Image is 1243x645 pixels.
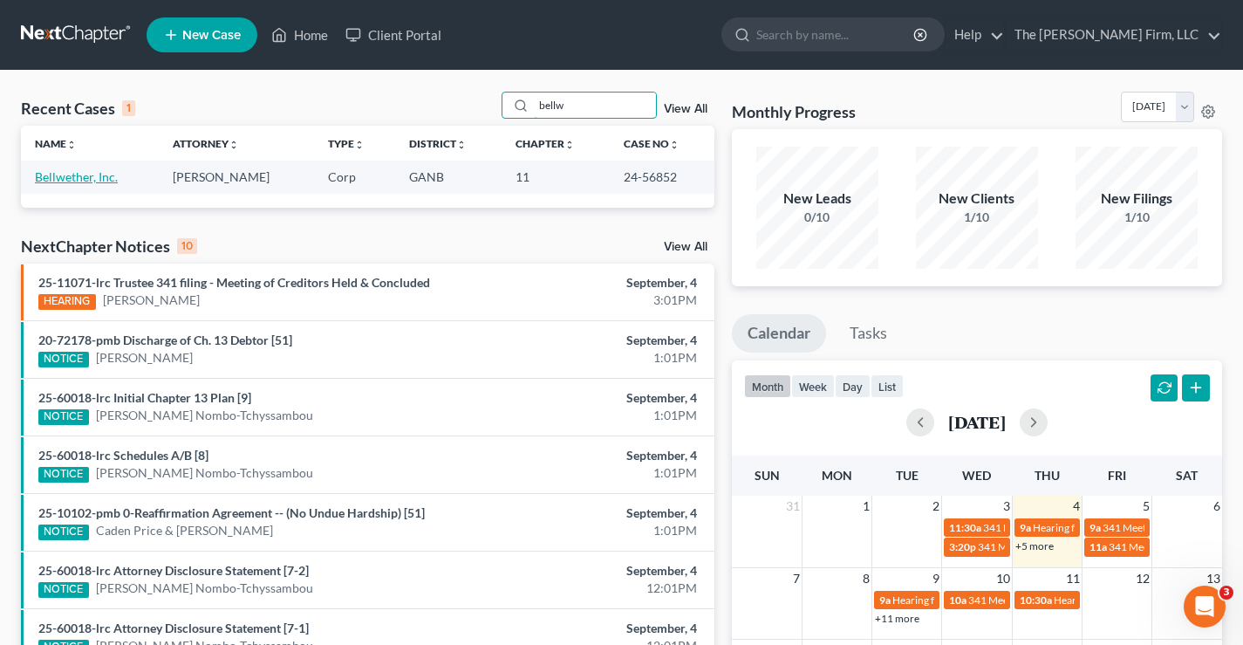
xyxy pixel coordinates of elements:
[159,161,314,193] td: [PERSON_NAME]
[994,568,1012,589] span: 10
[1071,496,1082,517] span: 4
[968,594,1125,607] span: 341 Meeting for [PERSON_NAME]
[182,29,241,42] span: New Case
[756,18,916,51] input: Search by name...
[1219,586,1233,600] span: 3
[489,274,697,292] div: September, 4
[489,464,697,482] div: 1:01PM
[879,594,891,607] span: 9a
[931,496,941,517] span: 2
[38,409,89,425] div: NOTICE
[489,504,697,522] div: September, 4
[949,594,966,607] span: 10a
[456,140,467,150] i: unfold_more
[896,468,919,483] span: Tue
[1054,594,1106,607] span: Hearing for
[489,349,697,367] div: 1:01PM
[489,332,697,349] div: September, 4
[66,140,77,150] i: unfold_more
[983,521,1140,534] span: 341 Meeting for [PERSON_NAME]
[624,137,680,150] a: Case Nounfold_more
[664,241,707,253] a: View All
[38,448,208,463] a: 25-60018-lrc Schedules A/B [8]
[756,209,878,226] div: 0/10
[38,525,89,540] div: NOTICE
[916,189,1038,209] div: New Clients
[489,580,697,597] div: 12:01PM
[946,19,1004,51] a: Help
[948,413,1006,431] h2: [DATE]
[949,521,981,534] span: 11:30a
[861,496,871,517] span: 1
[1001,496,1012,517] span: 3
[96,522,273,539] a: Caden Price & [PERSON_NAME]
[822,468,852,483] span: Mon
[229,140,239,150] i: unfold_more
[744,374,791,398] button: month
[1108,468,1126,483] span: Fri
[177,238,197,254] div: 10
[916,209,1038,226] div: 1/10
[38,275,430,290] a: 25-11071-lrc Trustee 341 filing - Meeting of Creditors Held & Concluded
[38,352,89,367] div: NOTICE
[1089,540,1107,553] span: 11a
[534,93,656,118] input: Search by name...
[516,137,575,150] a: Chapterunfold_more
[669,140,680,150] i: unfold_more
[38,467,89,483] div: NOTICE
[38,505,425,520] a: 25-10102-pmb 0-Reaffirmation Agreement -- (No Undue Hardship) [51]
[1134,568,1151,589] span: 12
[962,468,991,483] span: Wed
[756,189,878,209] div: New Leads
[1006,19,1221,51] a: The [PERSON_NAME] Firm, LLC
[834,314,903,353] a: Tasks
[96,407,313,424] a: [PERSON_NAME] Nombo-Tchyssambou
[35,137,77,150] a: Nameunfold_more
[489,407,697,424] div: 1:01PM
[489,292,697,309] div: 3:01PM
[791,568,802,589] span: 7
[610,161,714,193] td: 24-56852
[96,464,313,482] a: [PERSON_NAME] Nombo-Tchyssambou
[489,522,697,539] div: 1:01PM
[409,137,467,150] a: Districtunfold_more
[1212,496,1222,517] span: 6
[38,390,251,405] a: 25-60018-lrc Initial Chapter 13 Plan [9]
[978,540,1135,553] span: 341 Meeting for [PERSON_NAME]
[314,161,394,193] td: Corp
[835,374,871,398] button: day
[564,140,575,150] i: unfold_more
[38,563,309,578] a: 25-60018-lrc Attorney Disclosure Statement [7-2]
[1033,521,1169,534] span: Hearing for [PERSON_NAME]
[931,568,941,589] span: 9
[1015,539,1054,552] a: +5 more
[173,137,239,150] a: Attorneyunfold_more
[1089,521,1101,534] span: 9a
[1076,189,1198,209] div: New Filings
[732,101,856,122] h3: Monthly Progress
[21,98,135,119] div: Recent Cases
[1020,594,1052,607] span: 10:30a
[892,594,1028,607] span: Hearing for [PERSON_NAME]
[103,292,200,309] a: [PERSON_NAME]
[395,161,502,193] td: GANB
[1064,568,1082,589] span: 11
[1176,468,1198,483] span: Sat
[861,568,871,589] span: 8
[791,374,835,398] button: week
[38,582,89,598] div: NOTICE
[1141,496,1151,517] span: 5
[1205,568,1222,589] span: 13
[122,100,135,116] div: 1
[1020,521,1031,534] span: 9a
[664,103,707,115] a: View All
[1184,586,1226,628] iframe: Intercom live chat
[96,349,193,367] a: [PERSON_NAME]
[489,447,697,464] div: September, 4
[337,19,450,51] a: Client Portal
[502,161,611,193] td: 11
[354,140,365,150] i: unfold_more
[21,236,197,257] div: NextChapter Notices
[96,580,313,597] a: [PERSON_NAME] Nombo-Tchyssambou
[784,496,802,517] span: 31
